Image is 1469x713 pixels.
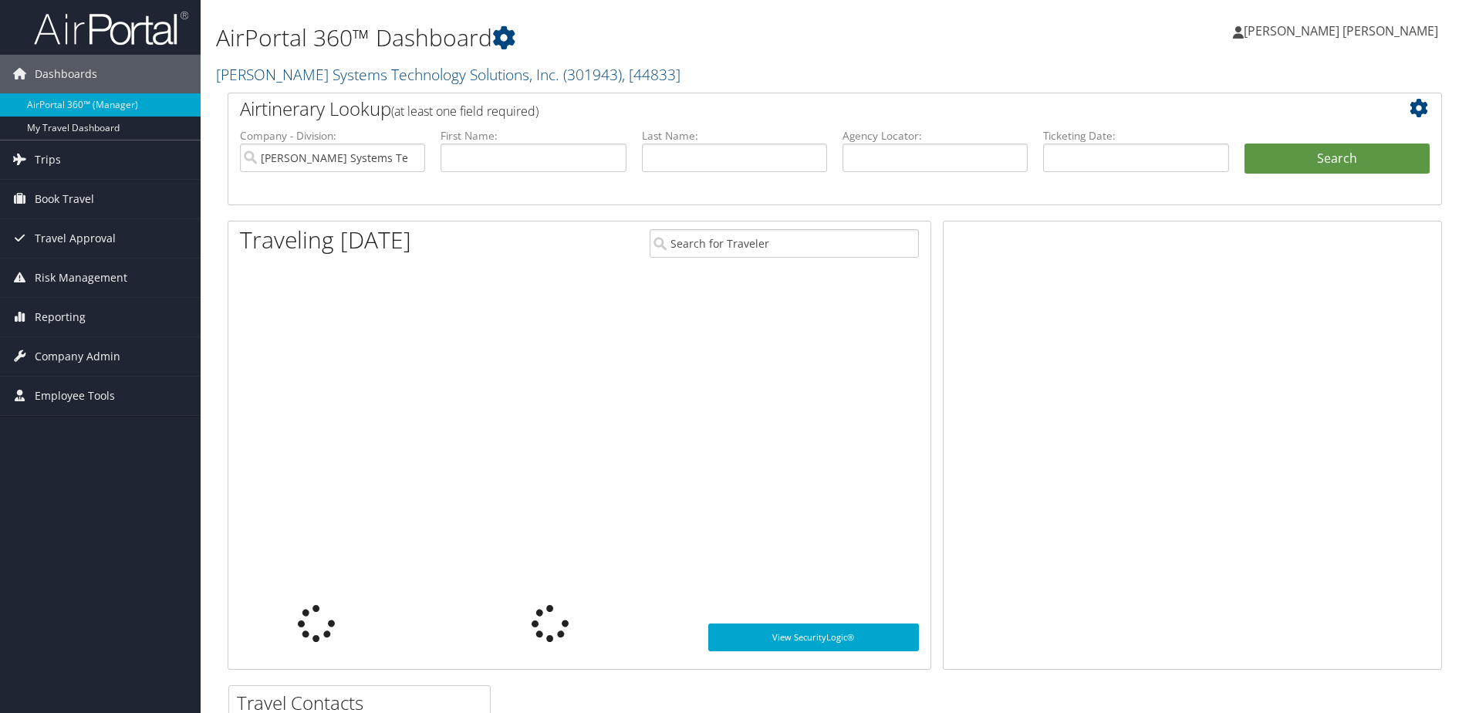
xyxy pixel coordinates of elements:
button: Search [1244,144,1430,174]
span: Dashboards [35,55,97,93]
h1: AirPortal 360™ Dashboard [216,22,1041,54]
h2: Airtinerary Lookup [240,96,1329,122]
span: Trips [35,140,61,179]
span: Travel Approval [35,219,116,258]
span: Reporting [35,298,86,336]
span: Risk Management [35,259,127,297]
label: Agency Locator: [843,128,1028,144]
span: , [ 44833 ] [622,64,680,85]
a: [PERSON_NAME] Systems Technology Solutions, Inc. [216,64,680,85]
span: ( 301943 ) [563,64,622,85]
a: View SecurityLogic® [708,623,919,651]
span: Employee Tools [35,377,115,415]
label: First Name: [441,128,626,144]
label: Ticketing Date: [1043,128,1228,144]
span: [PERSON_NAME] [PERSON_NAME] [1244,22,1438,39]
img: airportal-logo.png [34,10,188,46]
label: Company - Division: [240,128,425,144]
label: Last Name: [642,128,827,144]
span: (at least one field required) [391,103,539,120]
h1: Traveling [DATE] [240,224,411,256]
span: Company Admin [35,337,120,376]
span: Book Travel [35,180,94,218]
input: Search for Traveler [650,229,919,258]
a: [PERSON_NAME] [PERSON_NAME] [1233,8,1454,54]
